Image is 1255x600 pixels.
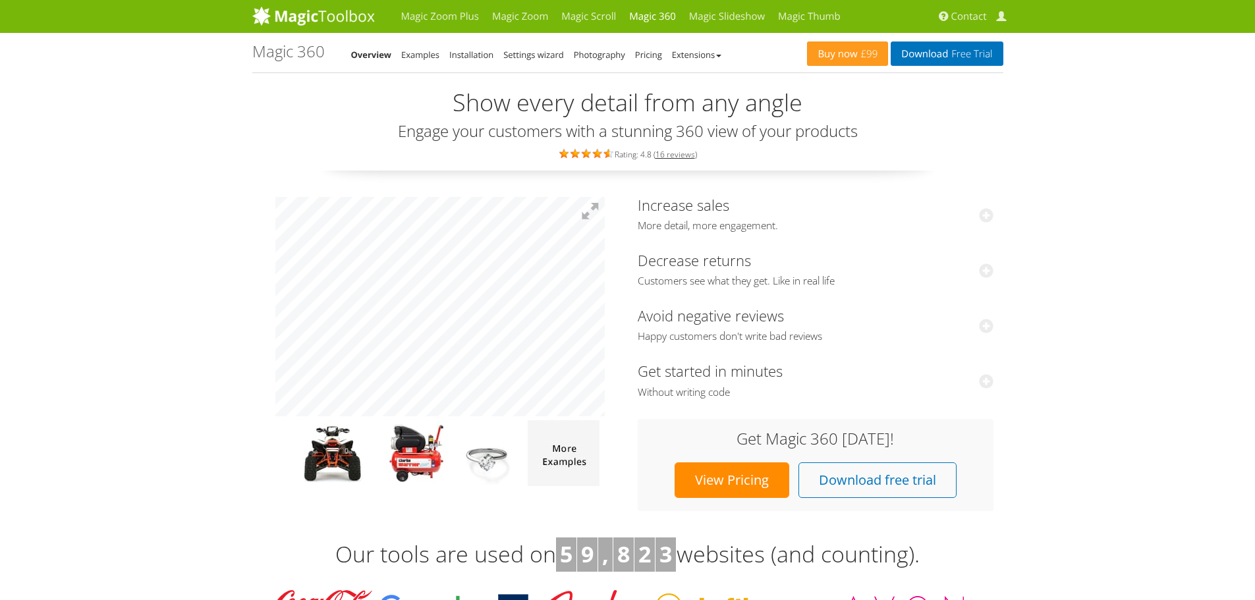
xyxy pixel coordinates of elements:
a: Download free trial [798,462,957,498]
a: Installation [449,49,493,61]
h3: Our tools are used on websites (and counting). [252,537,1003,572]
a: Increase salesMore detail, more engagement. [638,195,993,232]
h1: Magic 360 [252,43,325,60]
b: , [602,539,609,569]
span: Happy customers don't write bad reviews [638,330,993,343]
span: Without writing code [638,386,993,399]
b: 3 [659,539,672,569]
a: Examples [401,49,439,61]
a: Get started in minutesWithout writing code [638,361,993,398]
div: Rating: 4.8 ( ) [252,146,1003,161]
b: 9 [581,539,594,569]
a: Photography [574,49,625,61]
a: View Pricing [675,462,789,498]
span: Free Trial [948,49,992,59]
span: £99 [858,49,878,59]
a: Settings wizard [503,49,564,61]
a: Buy now£99 [807,41,888,66]
img: more magic 360 demos [528,420,600,486]
a: Avoid negative reviewsHappy customers don't write bad reviews [638,306,993,343]
a: Decrease returnsCustomers see what they get. Like in real life [638,250,993,288]
b: 5 [560,539,572,569]
img: MagicToolbox.com - Image tools for your website [252,6,375,26]
span: Contact [951,10,987,23]
span: More detail, more engagement. [638,219,993,232]
h3: Get Magic 360 [DATE]! [651,430,980,447]
a: Extensions [672,49,721,61]
a: Pricing [635,49,662,61]
b: 8 [617,539,630,569]
a: DownloadFree Trial [891,41,1003,66]
a: 16 reviews [655,149,695,160]
h3: Engage your customers with a stunning 360 view of your products [252,123,1003,140]
h2: Show every detail from any angle [252,90,1003,116]
a: Overview [351,49,392,61]
span: Customers see what they get. Like in real life [638,275,993,288]
b: 2 [638,539,651,569]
